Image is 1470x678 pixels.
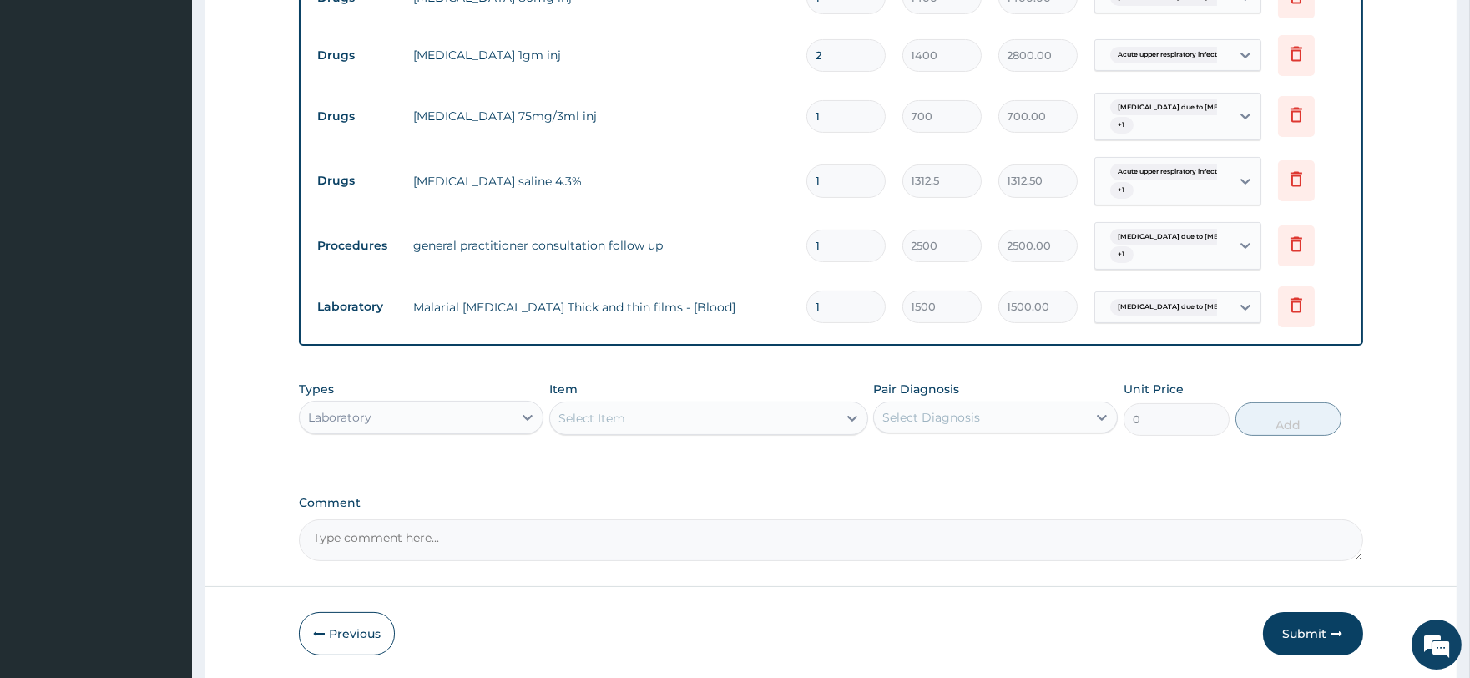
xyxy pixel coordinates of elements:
[309,230,405,261] td: Procedures
[405,99,797,133] td: [MEDICAL_DATA] 75mg/3ml inj
[1110,182,1134,199] span: + 1
[873,381,959,397] label: Pair Diagnosis
[1124,381,1184,397] label: Unit Price
[87,94,280,115] div: Chat with us now
[549,381,578,397] label: Item
[1235,402,1341,436] button: Add
[31,83,68,125] img: d_794563401_company_1708531726252_794563401
[299,496,1362,510] label: Comment
[309,40,405,71] td: Drugs
[405,164,797,198] td: [MEDICAL_DATA] saline 4.3%
[1110,246,1134,263] span: + 1
[1110,117,1134,134] span: + 1
[8,456,318,514] textarea: Type your message and hit 'Enter'
[405,291,797,324] td: Malarial [MEDICAL_DATA] Thick and thin films - [Blood]
[299,382,334,397] label: Types
[309,101,405,132] td: Drugs
[274,8,314,48] div: Minimize live chat window
[97,210,230,379] span: We're online!
[882,409,980,426] div: Select Diagnosis
[558,410,625,427] div: Select Item
[1110,164,1231,180] span: Acute upper respiratory infect...
[405,229,797,262] td: general practitioner consultation follow up
[1110,299,1295,316] span: [MEDICAL_DATA] due to [MEDICAL_DATA] falc...
[1263,612,1363,655] button: Submit
[299,612,395,655] button: Previous
[1110,229,1295,245] span: [MEDICAL_DATA] due to [MEDICAL_DATA] falc...
[1110,99,1295,116] span: [MEDICAL_DATA] due to [MEDICAL_DATA] falc...
[1110,47,1231,63] span: Acute upper respiratory infect...
[309,165,405,196] td: Drugs
[308,409,371,426] div: Laboratory
[405,38,797,72] td: [MEDICAL_DATA] 1gm inj
[309,291,405,322] td: Laboratory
